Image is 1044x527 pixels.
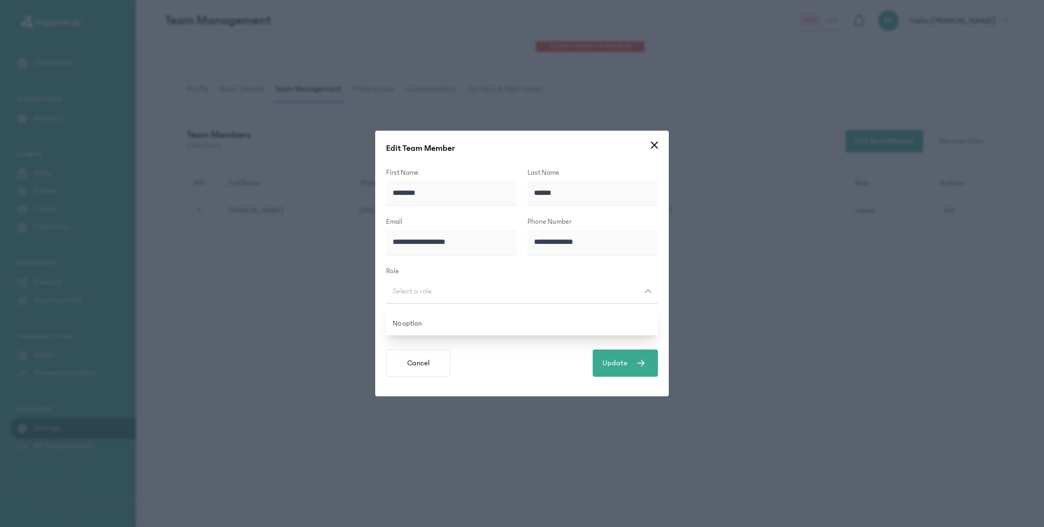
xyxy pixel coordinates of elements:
label: First Name [386,168,419,179]
span: Cancel [407,358,430,369]
div: No option [386,314,658,334]
span: Select a role [386,287,438,295]
label: Last Name [527,168,560,179]
button: Select a role [386,279,658,304]
label: Phone Number [527,217,571,228]
button: Cancel [386,350,450,377]
label: Role [386,266,399,277]
button: Update [593,350,658,377]
p: Edit Team Member [386,142,455,155]
label: Email [386,217,402,228]
span: Update [602,358,627,369]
